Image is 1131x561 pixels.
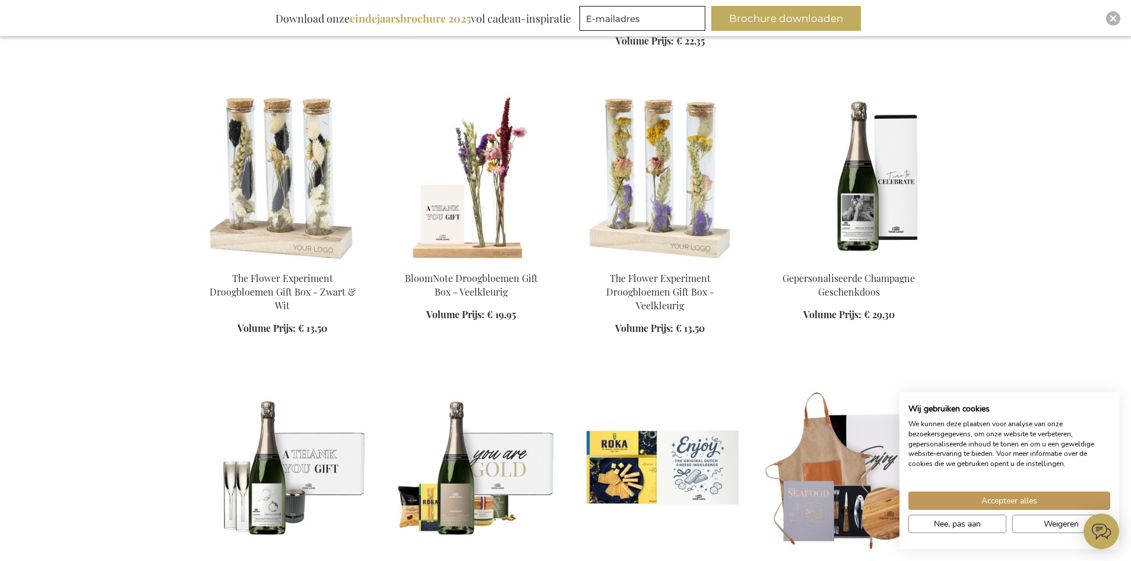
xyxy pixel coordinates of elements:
[405,272,538,298] a: BloomNote Droogbloemen Gift Box - Veelkleurig
[1044,518,1079,530] span: Weigeren
[198,383,368,549] img: Gepersonaliseerde Champagne Ervaring Geschenkset
[298,322,327,334] span: € 13,50
[1110,15,1117,22] img: Close
[575,256,745,268] a: The Flower Experiment Gift Box - Multi
[1012,515,1110,533] button: Alle cookies weigeren
[782,272,915,298] a: Gepersonaliseerde Champagne Geschenkdoos
[198,95,368,261] img: The Flower Experiment Gift Box - Black & White
[981,495,1037,507] span: Accepteer alles
[615,322,673,334] span: Volume Prijs:
[616,34,705,48] a: Volume Prijs: € 22,35
[579,6,705,31] input: E-mailadres
[764,383,934,549] img: The Culinary Coast Gift Set
[575,544,745,556] a: Roka Collection Crispies & Sticks Gouda Cheese Gift Box
[676,34,705,47] span: € 22,35
[908,515,1006,533] button: Pas cookie voorkeuren aan
[579,6,709,34] form: marketing offers and promotions
[350,11,471,26] b: eindejaarsbrochure 2025
[864,308,895,321] span: € 29,30
[764,256,934,268] a: Gepersonaliseerde Champagne Geschenkdoos
[934,518,981,530] span: Nee, pas aan
[908,404,1110,414] h2: Wij gebruiken cookies
[198,256,368,268] a: The Flower Experiment Gift Box - Black & White
[386,95,556,261] img: BloomNote Gift Box - Multicolor
[210,272,356,312] a: The Flower Experiment Droogbloemen Gift Box - Zwart & Wit
[237,322,296,334] span: Volume Prijs:
[803,308,895,322] a: Volume Prijs: € 29,30
[270,6,576,31] div: Download onze vol cadeau-inspiratie
[386,383,556,549] img: Gepersonaliseerde Champagne Verwennerij Geschenkset
[803,308,861,321] span: Volume Prijs:
[386,544,556,556] a: Gepersonaliseerde Champagne Verwennerij Geschenkset
[386,256,556,268] a: BloomNote Gift Box - Multicolor
[606,272,714,312] a: The Flower Experiment Droogbloemen Gift Box - Veelkleurig
[676,322,705,334] span: € 13,50
[426,308,484,321] span: Volume Prijs:
[615,322,705,335] a: Volume Prijs: € 13,50
[426,308,516,322] a: Volume Prijs: € 19,95
[616,34,674,47] span: Volume Prijs:
[908,492,1110,510] button: Accepteer alle cookies
[1106,11,1120,26] div: Close
[908,419,1110,469] p: We kunnen deze plaatsen voor analyse van onze bezoekersgegevens, om onze website te verbeteren, g...
[198,544,368,556] a: Gepersonaliseerde Champagne Ervaring Geschenkset
[764,95,934,261] img: Gepersonaliseerde Champagne Geschenkdoos
[487,308,516,321] span: € 19,95
[711,6,861,31] button: Brochure downloaden
[575,383,745,549] img: Roka Collection Crispies & Sticks Gouda Cheese Gift Box
[1084,514,1119,549] iframe: belco-activator-frame
[575,95,745,261] img: The Flower Experiment Gift Box - Multi
[237,322,327,335] a: Volume Prijs: € 13,50
[764,544,934,556] a: The Culinary Coast Gift Set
